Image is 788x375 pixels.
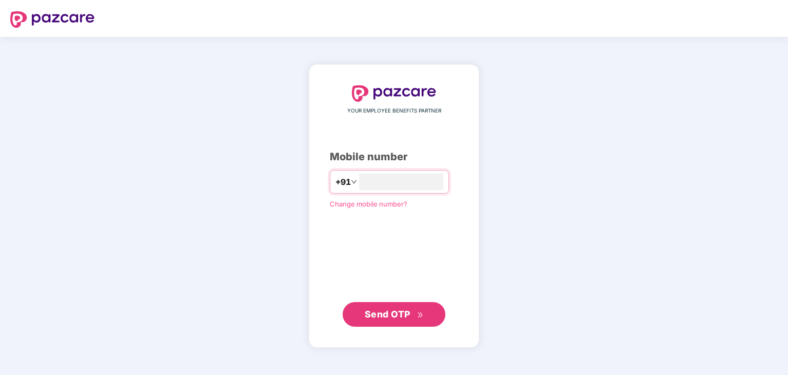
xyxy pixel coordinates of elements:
[330,149,458,165] div: Mobile number
[343,302,445,327] button: Send OTPdouble-right
[347,107,441,115] span: YOUR EMPLOYEE BENEFITS PARTNER
[365,309,410,320] span: Send OTP
[351,179,357,185] span: down
[10,11,95,28] img: logo
[352,85,436,102] img: logo
[330,200,407,208] a: Change mobile number?
[335,176,351,189] span: +91
[417,312,424,318] span: double-right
